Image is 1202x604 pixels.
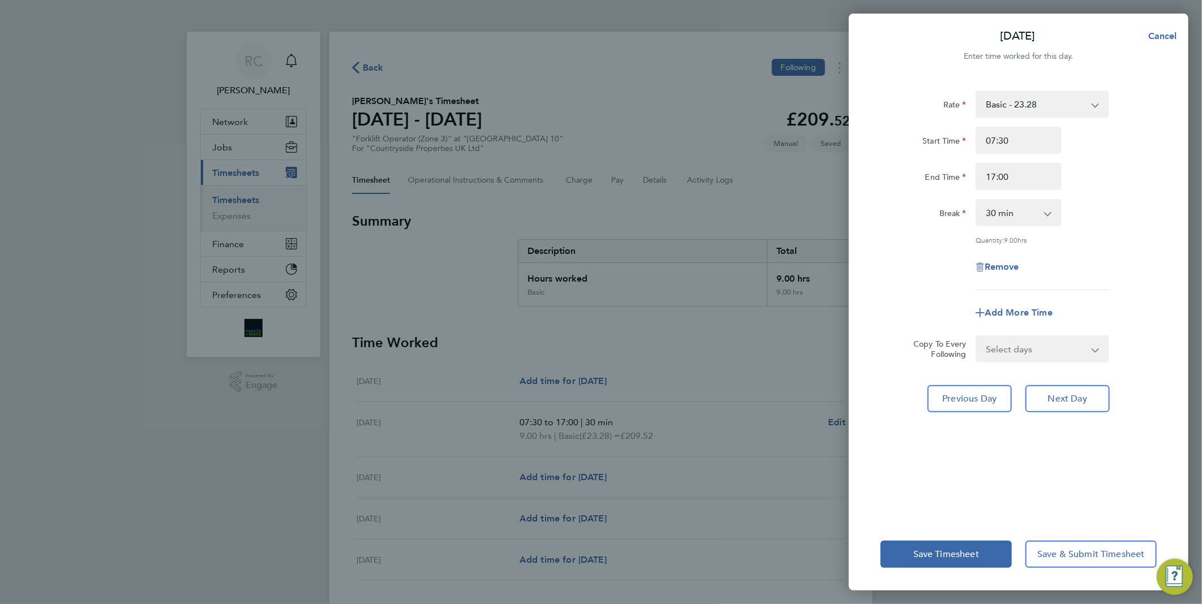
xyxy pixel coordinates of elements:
[943,100,967,113] label: Rate
[922,136,967,149] label: Start Time
[1001,28,1036,44] p: [DATE]
[976,235,1109,244] div: Quantity: hrs
[849,50,1188,63] div: Enter time worked for this day.
[904,339,967,359] label: Copy To Every Following
[943,393,997,404] span: Previous Day
[976,262,1019,271] button: Remove
[985,261,1019,272] span: Remove
[928,385,1012,412] button: Previous Day
[913,549,979,560] span: Save Timesheet
[1048,393,1087,404] span: Next Day
[939,208,967,222] label: Break
[1037,549,1145,560] span: Save & Submit Timesheet
[976,308,1053,317] button: Add More Time
[881,541,1012,568] button: Save Timesheet
[1025,541,1157,568] button: Save & Submit Timesheet
[1004,235,1018,244] span: 9.00
[976,163,1062,190] input: E.g. 18:00
[1025,385,1110,412] button: Next Day
[1130,25,1188,48] button: Cancel
[1145,31,1177,41] span: Cancel
[1157,559,1193,595] button: Engage Resource Center
[985,307,1053,318] span: Add More Time
[976,127,1062,154] input: E.g. 08:00
[925,172,967,185] label: End Time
